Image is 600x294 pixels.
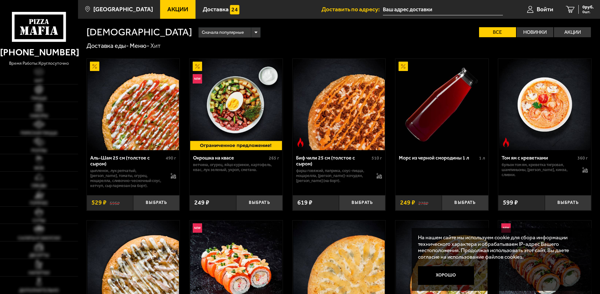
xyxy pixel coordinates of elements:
span: Обеды [31,184,46,188]
span: 249 ₽ [400,200,415,206]
span: Доставить по адресу: [321,6,383,12]
a: АкционныйНовинкаОкрошка на квасе [190,59,283,150]
p: цыпленок, лук репчатый, [PERSON_NAME], томаты, огурец, моцарелла, сливочно-чесночный соус, кетчуп... [90,168,164,188]
div: Том ям с креветками [502,155,576,161]
span: Войти [537,6,553,12]
p: бульон том ям, креветка тигровая, шампиньоны, [PERSON_NAME], кинза, сливки. [502,162,576,177]
span: [GEOGRAPHIC_DATA] [93,6,153,12]
img: Новинка [193,223,202,233]
p: На нашем сайте мы используем cookie для сбора информации технического характера и обрабатываем IP... [418,234,582,260]
h1: [DEMOGRAPHIC_DATA] [86,27,192,37]
a: Меню- [130,42,149,49]
img: Том ям с креветками [499,59,591,150]
span: Акции [167,6,188,12]
img: Акционный [90,62,99,71]
a: Острое блюдоТом ям с креветками [498,59,591,150]
img: Акционный [399,62,408,71]
span: Салаты и закуски [18,236,60,241]
a: Острое блюдоБиф чили 25 см (толстое с сыром) [293,59,386,150]
span: 249 ₽ [194,200,209,206]
img: Новинка [193,74,202,84]
span: Сначала популярные [202,27,244,38]
a: Доставка еды- [86,42,129,49]
span: Напитки [29,271,50,275]
span: 265 г [269,155,279,161]
div: Аль-Шам 25 см (толстое с сыром) [90,155,164,167]
img: Острое блюдо [296,138,305,147]
span: 1 л [479,155,485,161]
span: 0 руб. [582,5,594,9]
span: Доставка [203,6,229,12]
label: Новинки [517,27,554,37]
div: Хит [150,42,161,50]
s: 595 ₽ [110,200,120,206]
div: Окрошка на квасе [193,155,267,161]
span: 599 ₽ [503,200,518,206]
span: Наборы [30,114,48,118]
span: WOK [34,166,44,170]
img: Биф чили 25 см (толстое с сыром) [293,59,385,150]
img: Новинка [501,223,511,233]
img: Акционный [193,62,202,71]
span: Супы [33,219,45,223]
input: Ваш адрес доставки [383,4,503,15]
span: Пицца [31,96,47,101]
span: Горячее [30,201,48,205]
img: Аль-Шам 25 см (толстое с сыром) [87,59,179,150]
button: Выбрать [442,195,488,210]
img: 15daf4d41897b9f0e9f617042186c801.svg [230,5,239,14]
img: Морс из черной смородины 1 л [396,59,488,150]
span: Хит [34,79,43,83]
button: Выбрать [545,195,591,210]
label: Все [479,27,516,37]
a: АкционныйАль-Шам 25 см (толстое с сыром) [87,59,180,150]
button: Выбрать [339,195,385,210]
span: Десерты [29,253,49,258]
label: Акции [554,27,591,37]
a: АкционныйМорс из черной смородины 1 л [395,59,488,150]
span: 360 г [577,155,588,161]
p: фарш говяжий, паприка, соус-пицца, моцарелла, [PERSON_NAME]-кочудян, [PERSON_NAME] (на борт). [296,168,370,183]
p: ветчина, огурец, яйцо куриное, картофель, квас, лук зеленый, укроп, сметана. [193,162,279,172]
div: Биф чили 25 см (толстое с сыром) [296,155,370,167]
span: 619 ₽ [297,200,312,206]
span: Римская пицца [21,131,57,135]
span: Дополнительно [19,288,59,293]
span: 0 шт. [582,10,594,14]
button: Выбрать [133,195,180,210]
span: Роллы [31,149,47,153]
img: Окрошка на квасе [190,59,282,150]
span: 510 г [372,155,382,161]
span: 490 г [166,155,176,161]
button: Хорошо [418,266,474,285]
s: 278 ₽ [418,200,428,206]
div: Морс из черной смородины 1 л [399,155,477,161]
span: 529 ₽ [91,200,107,206]
img: Острое блюдо [501,138,511,147]
button: Выбрать [236,195,283,210]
